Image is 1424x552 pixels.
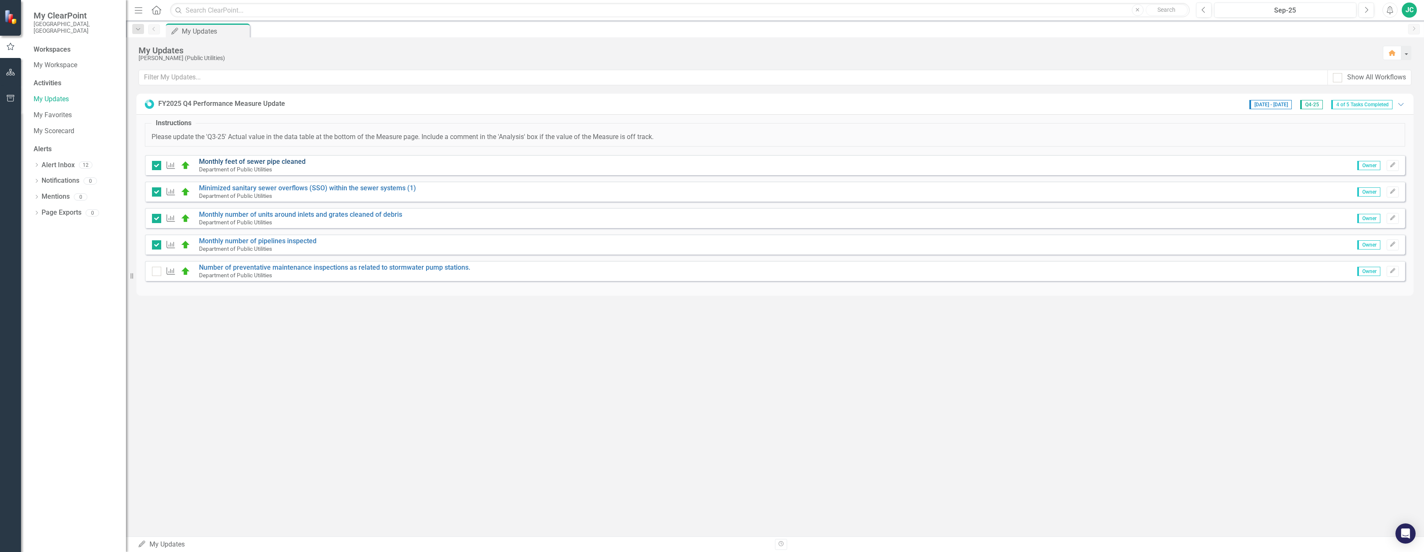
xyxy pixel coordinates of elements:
[1300,100,1323,109] span: Q4-25
[1249,100,1292,109] span: [DATE] - [DATE]
[199,192,272,199] small: Department of Public Utilities
[1357,240,1380,250] span: Owner
[199,158,306,166] a: Monthly feet of sewer pipe cleaned
[79,162,92,169] div: 12
[181,266,191,276] img: On Track (80% or higher)
[1214,3,1356,18] button: Sep-25
[86,209,99,216] div: 0
[1331,100,1393,109] span: 4 of 5 Tasks Completed
[34,45,71,55] div: Workspaces
[34,95,118,104] a: My Updates
[34,110,118,120] a: My Favorites
[199,263,470,271] a: Number of preventative maintenance inspections as related to stormwater pump stations.
[42,160,75,170] a: Alert Inbox
[1357,187,1380,197] span: Owner
[74,193,87,200] div: 0
[34,145,118,154] div: Alerts
[42,208,81,218] a: Page Exports
[1357,267,1380,276] span: Owner
[139,70,1328,85] input: Filter My Updates...
[1157,6,1175,13] span: Search
[199,210,402,218] a: Monthly number of units around inlets and grates cleaned of debris
[34,21,118,34] small: [GEOGRAPHIC_DATA], [GEOGRAPHIC_DATA]
[139,46,1374,55] div: My Updates
[1146,4,1188,16] button: Search
[152,132,1398,142] p: Please update the 'Q3-25' Actual value in the data table at the bottom of the Measure page. Inclu...
[42,192,70,202] a: Mentions
[1217,5,1353,16] div: Sep-25
[138,540,769,549] div: My Updates
[199,219,272,226] small: Department of Public Utilities
[181,160,191,171] img: On Track (80% or higher)
[181,240,191,250] img: On Track (80% or higher)
[152,118,196,128] legend: Instructions
[139,55,1374,61] div: [PERSON_NAME] (Public Utilities)
[181,187,191,197] img: On Track (80% or higher)
[181,213,191,223] img: On Track (80% or higher)
[34,11,118,21] span: My ClearPoint
[199,184,416,192] a: Minimized sanitary sewer overflows (SSO) within the sewer systems (1)
[84,177,97,184] div: 0
[170,3,1190,18] input: Search ClearPoint...
[1402,3,1417,18] button: JC
[199,272,272,279] small: Department of Public Utilities
[182,26,248,37] div: My Updates
[34,79,118,88] div: Activities
[199,245,272,252] small: Department of Public Utilities
[1395,523,1416,544] div: Open Intercom Messenger
[158,99,285,109] div: FY2025 Q4 Performance Measure Update
[1347,73,1406,82] div: Show All Workflows
[4,10,19,24] img: ClearPoint Strategy
[1357,214,1380,223] span: Owner
[34,126,118,136] a: My Scorecard
[1357,161,1380,170] span: Owner
[199,237,317,245] a: Monthly number of pipelines inspected
[199,166,272,173] small: Department of Public Utilities
[42,176,79,186] a: Notifications
[34,60,118,70] a: My Workspace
